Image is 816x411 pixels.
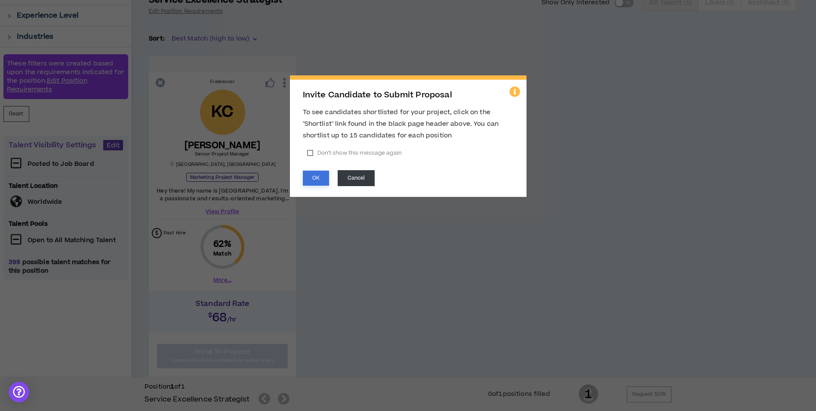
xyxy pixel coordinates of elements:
span: To see candidates shortlisted for your project, click on the "Shortlist" link found in the black ... [303,108,499,140]
button: OK [303,171,329,186]
div: Open Intercom Messenger [9,382,29,402]
button: Cancel [338,170,375,186]
label: Don’t show this message again [303,146,406,159]
h2: Invite Candidate to Submit Proposal [303,90,514,100]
